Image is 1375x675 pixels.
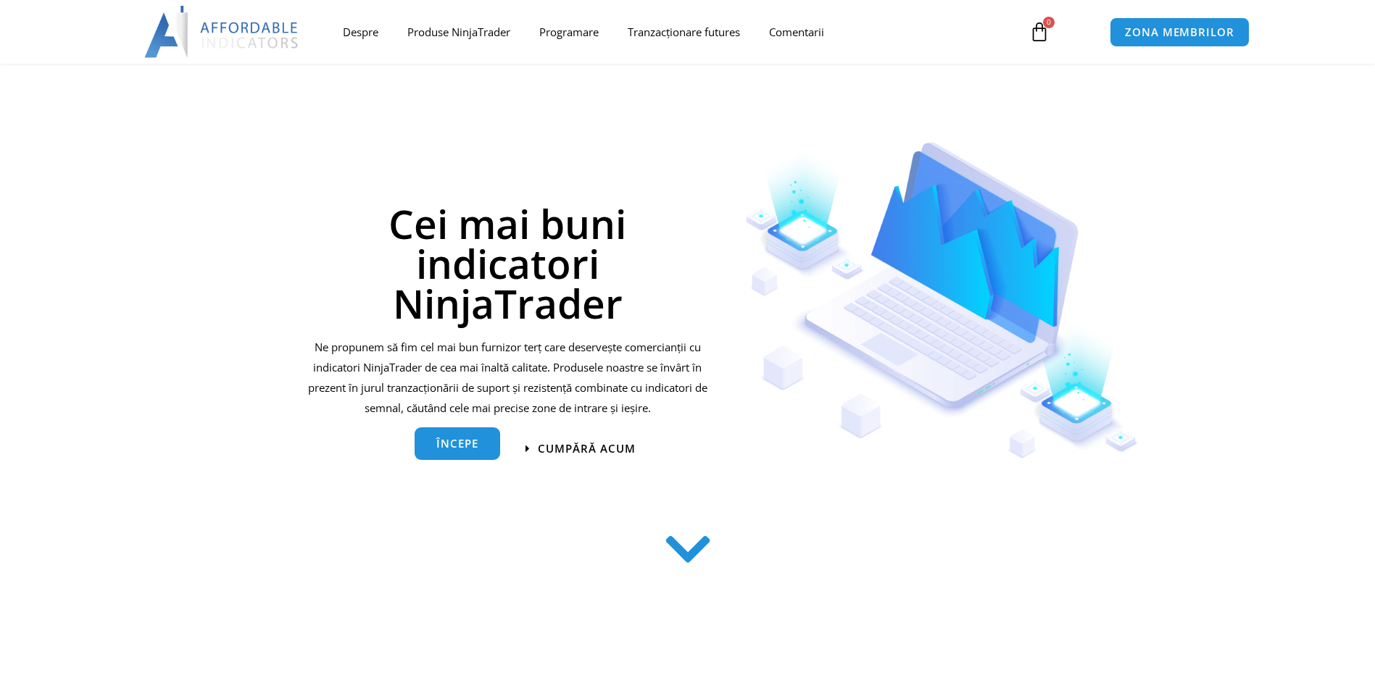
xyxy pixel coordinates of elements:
[1110,17,1250,47] a: ZONA MEMBRILOR
[328,15,1013,49] nav: Meniu
[1125,27,1234,38] span: ZONA MEMBRILOR
[525,15,613,49] a: Programare
[307,204,708,323] h1: Cei mai buni indicatori NinjaTrader
[144,6,300,58] img: LogoAI | Affordable Indicators – NinjaTrader
[436,438,478,449] span: Începe
[307,337,708,418] p: Ne propunem să fim cel mai bun furnizor terț care deservește comercianții cu indicatori NinjaTrad...
[526,443,636,454] a: Cumpără acum
[538,443,636,454] span: Cumpără acum
[613,15,755,49] a: Tranzacționare futures
[1043,17,1055,28] span: 0
[393,15,525,49] a: Produse NinjaTrader
[328,15,393,49] a: Despre
[745,142,1139,458] img: Indicators 1 | Affordable Indicators – NinjaTrader
[415,427,500,460] a: Începe
[755,15,839,49] a: Comentarii
[1008,11,1071,53] a: 0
